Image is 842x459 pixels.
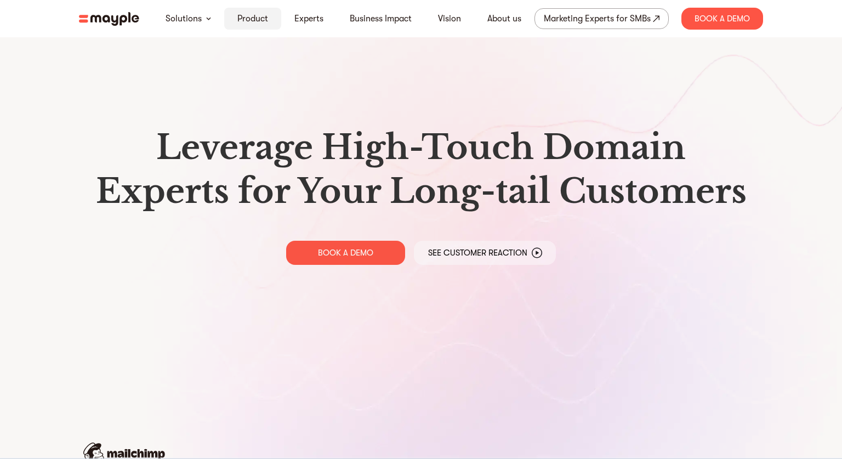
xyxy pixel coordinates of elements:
p: See Customer Reaction [428,247,527,258]
a: Vision [438,12,461,25]
div: Book A Demo [681,8,763,30]
a: Solutions [166,12,202,25]
a: Product [237,12,268,25]
a: See Customer Reaction [414,241,556,265]
a: Marketing Experts for SMBs [534,8,669,29]
h1: Leverage High-Touch Domain Experts for Your Long-tail Customers [88,126,754,213]
a: BOOK A DEMO [286,241,405,265]
img: mayple-logo [79,12,139,26]
a: About us [487,12,521,25]
a: Business Impact [350,12,412,25]
a: Experts [294,12,323,25]
p: BOOK A DEMO [318,247,373,258]
div: Marketing Experts for SMBs [544,11,651,26]
img: arrow-down [206,17,211,20]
